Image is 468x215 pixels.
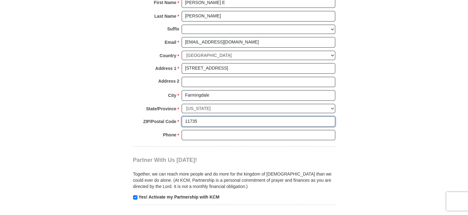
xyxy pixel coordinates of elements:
strong: Yes! Activate my Partnership with KCM [138,194,219,199]
strong: ZIP/Postal Code [143,117,176,126]
strong: Last Name [154,12,176,21]
strong: Email [165,38,176,47]
strong: City [168,91,176,100]
strong: Address 2 [158,77,179,85]
strong: Phone [163,130,176,139]
strong: Suffix [167,25,179,33]
strong: State/Province [146,104,176,113]
span: Partner With Us [DATE]! [133,157,197,163]
strong: Country [160,51,176,60]
p: Together, we can reach more people and do more for the kingdom of [DEMOGRAPHIC_DATA] than we coul... [133,171,335,190]
strong: Address 1 [155,64,176,73]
